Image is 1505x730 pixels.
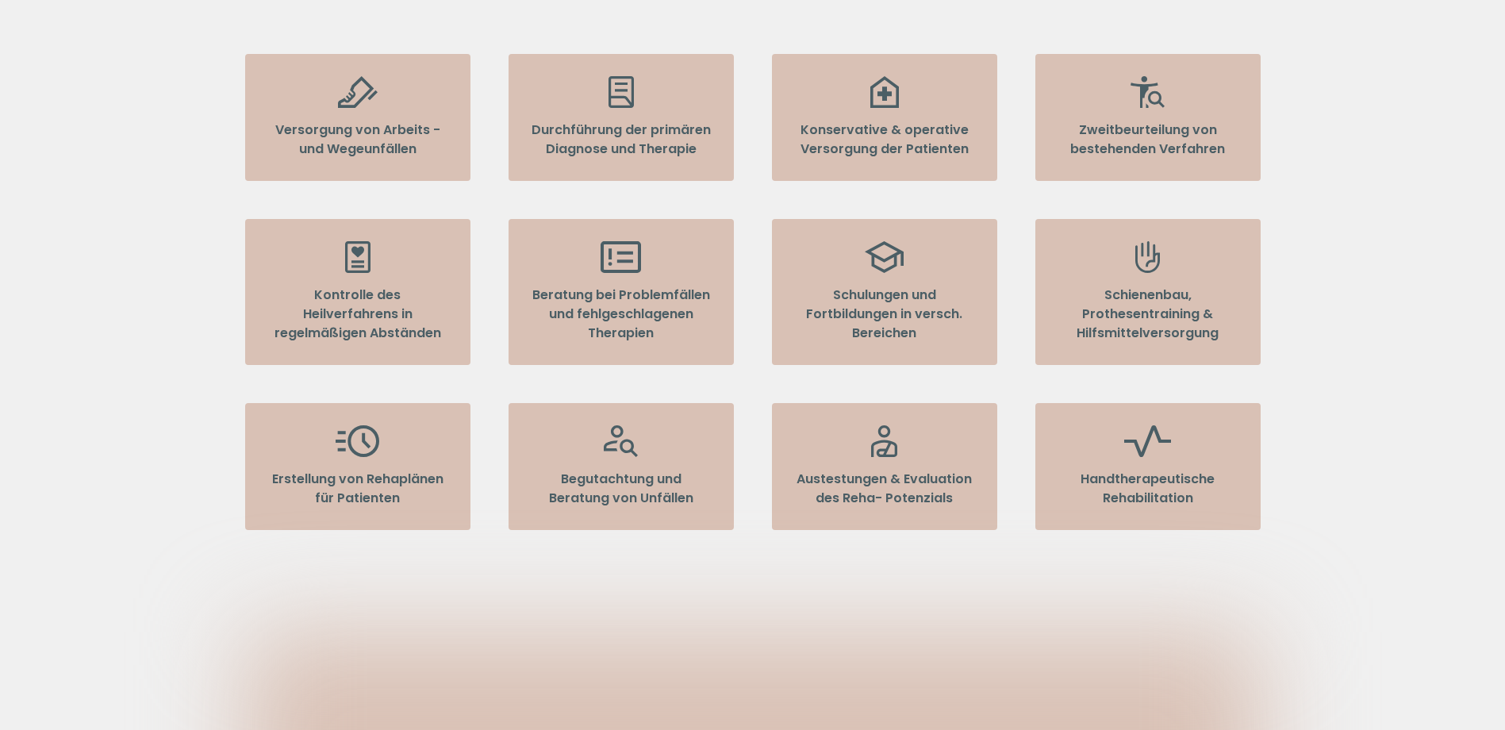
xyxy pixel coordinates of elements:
p: Durchführung der primären Diagnose und Therapie [531,121,712,159]
p: Schienenbau, Prothesentraining & Hilfsmittelversorgung [1058,286,1238,343]
p: Austestungen & Evaluation des Reha- Potenzials [794,470,975,508]
p: Schulungen und Fortbildungen in versch. Bereichen [794,286,975,343]
p: Begutachtung und Beratung von Unfällen [531,470,712,508]
p: Beratung bei Problemfällen und fehlgeschlagenen Therapien [531,286,712,343]
p: Konservative & operative Versorgung der Patienten [794,121,975,159]
p: Versorgung von Arbeits - und Wegeunfällen [267,121,448,159]
p: Handtherapeutische Rehabilitation [1058,470,1238,508]
p: Zweitbeurteilung von bestehenden Verfahren [1058,121,1238,159]
p: Kontrolle des Heilverfahrens in regelmäßigen Abständen [267,286,448,343]
p: Erstellung von Rehaplänen für Patienten [267,470,448,508]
